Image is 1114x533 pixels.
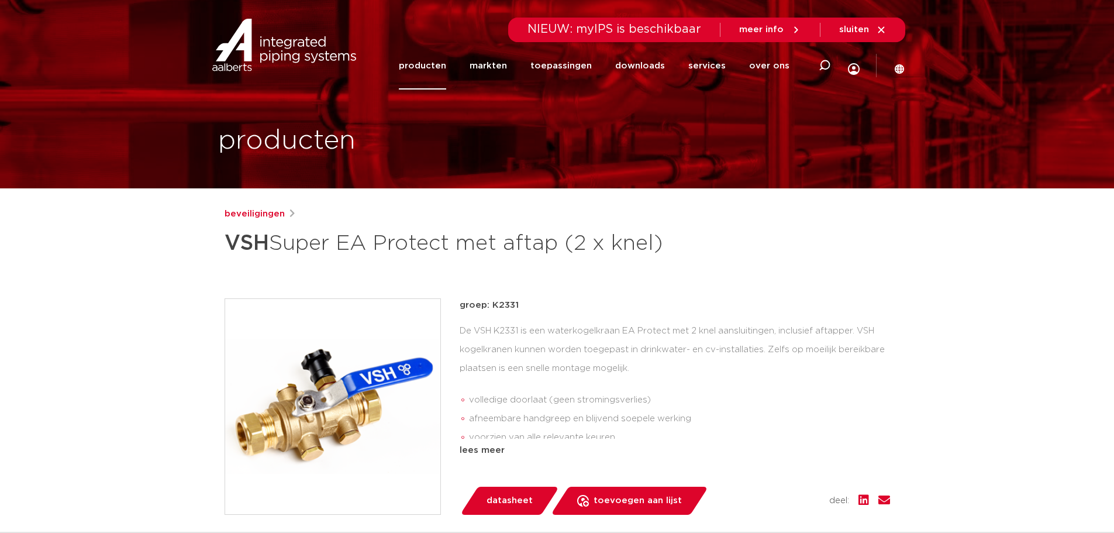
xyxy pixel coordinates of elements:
[527,23,701,35] span: NIEUW: myIPS is beschikbaar
[225,226,664,261] h1: Super EA Protect met aftap (2 x knel)
[399,42,446,90] a: producten
[530,42,592,90] a: toepassingen
[460,298,890,312] p: groep: K2331
[749,42,789,90] a: over ons
[460,322,890,439] div: De VSH K2331 is een waterkogelkraan EA Protect met 2 knel aansluitingen, inclusief aftapper. VSH ...
[688,42,726,90] a: services
[839,25,869,34] span: sluiten
[848,39,860,93] div: my IPS
[829,494,849,508] span: deel:
[470,42,507,90] a: markten
[225,207,285,221] a: beveiligingen
[739,25,801,35] a: meer info
[218,122,356,160] h1: producten
[460,443,890,458] div: lees meer
[469,410,890,428] li: afneembare handgreep en blijvend soepele werking
[460,487,559,515] a: datasheet
[594,491,682,510] span: toevoegen aan lijst
[225,299,440,514] img: Product Image for VSH Super EA Protect met aftap (2 x knel)
[469,391,890,410] li: volledige doorlaat (geen stromingsverlies)
[615,42,665,90] a: downloads
[487,491,533,510] span: datasheet
[399,42,789,90] nav: Menu
[839,25,887,35] a: sluiten
[225,233,269,254] strong: VSH
[739,25,784,34] span: meer info
[469,428,890,447] li: voorzien van alle relevante keuren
